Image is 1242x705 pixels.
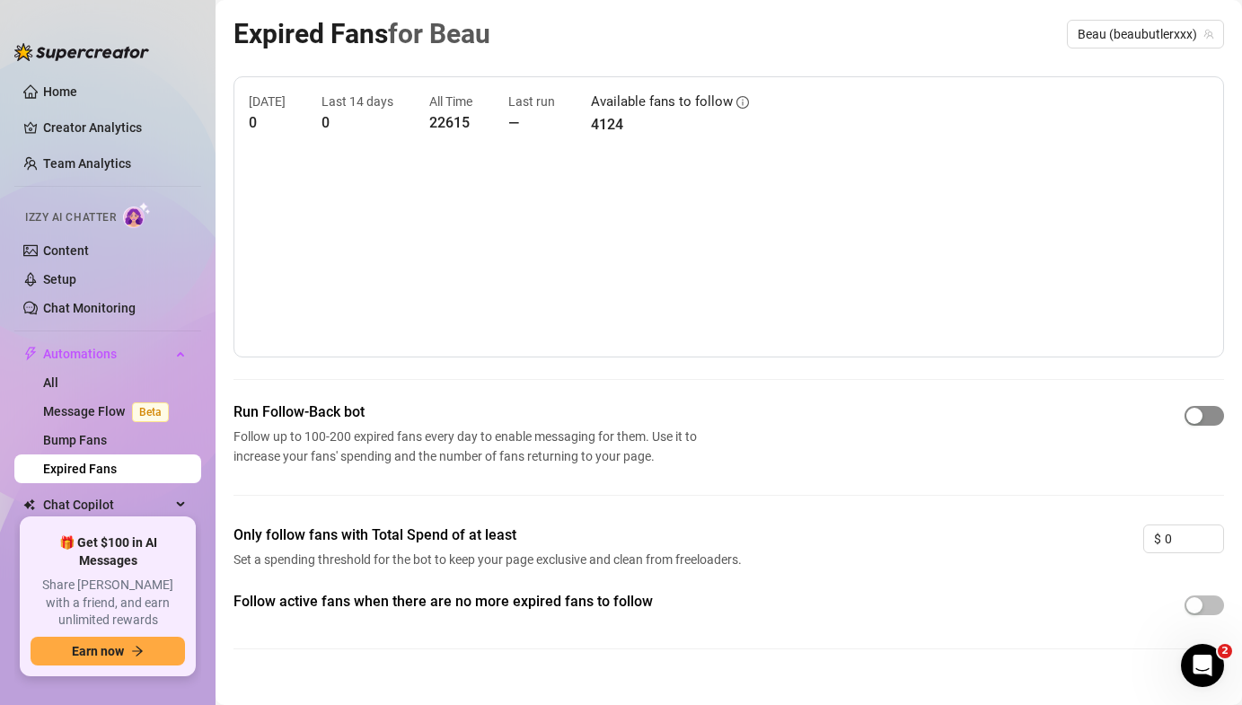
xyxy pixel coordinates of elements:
[14,43,149,61] img: logo-BBDzfeDw.svg
[508,111,555,134] article: —
[508,92,555,111] article: Last run
[25,209,116,226] span: Izzy AI Chatter
[123,202,151,228] img: AI Chatter
[429,92,472,111] article: All Time
[388,18,490,49] span: for Beau
[43,462,117,476] a: Expired Fans
[43,156,131,171] a: Team Analytics
[429,111,472,134] article: 22615
[43,404,176,419] a: Message FlowBeta
[23,498,35,511] img: Chat Copilot
[104,585,166,597] span: Messages
[736,96,749,109] span: info-circle
[31,577,185,630] span: Share [PERSON_NAME] with a friend, and earn unlimited rewards
[72,644,124,658] span: Earn now
[297,585,331,597] span: News
[1181,644,1224,687] iframe: Intercom live chat
[43,272,76,286] a: Setup
[80,302,184,321] div: [PERSON_NAME]
[18,242,341,336] div: Recent messageProfile image for EllaHi [PERSON_NAME], these aren’t duplicate charges. They’re one...
[233,524,747,546] span: Only follow fans with Total Spend of at least
[233,550,747,569] span: Set a spending threshold for the bot to keep your page exclusive and clean from freeloaders.
[23,347,38,361] span: thunderbolt
[309,29,341,61] div: Close
[1078,21,1213,48] span: Beau (beaubutlerxxx)
[180,540,269,612] button: Help
[1203,29,1214,40] span: team
[43,490,171,519] span: Chat Copilot
[19,523,340,648] img: Izzy just got smarter and safer ✨
[322,92,393,111] article: Last 14 days
[131,645,144,657] span: arrow-right
[43,84,77,99] a: Home
[132,402,169,422] span: Beta
[591,92,733,113] article: Available fans to follow
[1165,525,1223,552] input: 0.00
[37,284,73,320] img: Profile image for Ella
[43,301,136,315] a: Chat Monitoring
[269,540,359,612] button: News
[90,540,180,612] button: Messages
[18,345,341,413] div: Send us a messageWe typically reply in a few hours
[1218,644,1232,658] span: 2
[37,437,322,456] div: Schedule a FREE consulting call:
[36,189,323,219] p: How can we help?
[322,111,393,134] article: 0
[226,29,262,65] img: Profile image for Giselle
[233,13,490,55] article: Expired Fans
[37,379,300,398] div: We typically reply in a few hours
[36,128,323,189] p: Hi [PERSON_NAME] 👋
[31,637,185,665] button: Earn nowarrow-right
[591,113,749,136] article: 4124
[233,427,704,466] span: Follow up to 100-200 expired fans every day to enable messaging for them. Use it to increase your...
[249,111,286,134] article: 0
[233,591,747,612] span: Follow active fans when there are no more expired fans to follow
[210,585,239,597] span: Help
[36,36,156,60] img: logo
[37,463,322,499] button: Find a time
[249,92,286,111] article: [DATE]
[43,243,89,258] a: Content
[43,339,171,368] span: Automations
[188,302,239,321] div: • 2h ago
[43,375,58,390] a: All
[260,29,296,65] img: Profile image for Ella
[31,534,185,569] span: 🎁 Get $100 in AI Messages
[43,433,107,447] a: Bump Fans
[24,585,65,597] span: Home
[43,113,187,142] a: Creator Analytics
[233,401,704,423] span: Run Follow-Back bot
[37,360,300,379] div: Send us a message
[192,29,228,65] img: Profile image for Yoni
[37,257,322,276] div: Recent message
[19,269,340,335] div: Profile image for EllaHi [PERSON_NAME], these aren’t duplicate charges. They’re one-time charges ...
